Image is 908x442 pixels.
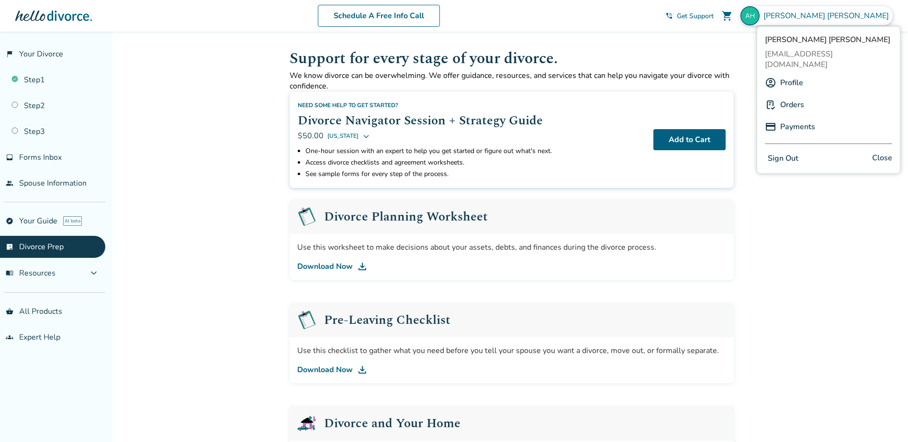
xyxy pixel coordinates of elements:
[324,417,460,430] h2: Divorce and Your Home
[298,131,324,141] span: $50.00
[763,11,893,21] span: [PERSON_NAME] [PERSON_NAME]
[6,154,13,161] span: inbox
[721,10,733,22] span: shopping_cart
[765,99,776,110] img: P
[872,152,892,166] span: Close
[860,396,908,442] iframe: Chat Widget
[665,11,714,21] a: phone_in_talkGet Support
[324,314,450,326] h2: Pre-Leaving Checklist
[290,47,734,70] h1: Support for every stage of your divorce.
[6,217,13,225] span: explore
[297,414,316,433] img: Divorce and Your Home
[297,310,316,330] img: Pre-Leaving Checklist
[6,243,13,251] span: list_alt_check
[6,268,56,278] span: Resources
[298,111,646,130] h2: Divorce Navigator Session + Strategy Guide
[318,5,440,27] a: Schedule A Free Info Call
[677,11,714,21] span: Get Support
[357,261,368,272] img: DL
[297,261,726,272] a: Download Now
[780,118,815,136] a: Payments
[63,216,82,226] span: AI beta
[305,168,646,180] li: See sample forms for every step of the process.
[740,6,760,25] img: alexisbanks1@gmail.com
[297,364,726,376] a: Download Now
[357,364,368,376] img: DL
[290,70,734,91] p: We know divorce can be overwhelming. We offer guidance, resources, and services that can help you...
[88,267,100,279] span: expand_more
[6,179,13,187] span: people
[765,49,892,70] span: [EMAIL_ADDRESS][DOMAIN_NAME]
[6,269,13,277] span: menu_book
[765,77,776,88] img: A
[765,121,776,133] img: P
[19,152,62,163] span: Forms Inbox
[6,308,13,315] span: shopping_basket
[780,96,804,114] a: Orders
[780,74,803,92] a: Profile
[665,12,673,20] span: phone_in_talk
[765,34,892,45] span: [PERSON_NAME] [PERSON_NAME]
[327,130,370,142] button: [US_STATE]
[327,130,359,142] span: [US_STATE]
[298,101,398,109] span: Need some help to get started?
[297,242,726,253] div: Use this worksheet to make decisions about your assets, debts, and finances during the divorce pr...
[297,207,316,226] img: Pre-Leaving Checklist
[653,129,726,150] button: Add to Cart
[765,152,801,166] button: Sign Out
[305,145,646,157] li: One-hour session with an expert to help you get started or figure out what's next.
[297,345,726,356] div: Use this checklist to gather what you need before you tell your spouse you want a divorce, move o...
[6,333,13,341] span: groups
[305,157,646,168] li: Access divorce checklists and agreement worksheets.
[6,50,13,58] span: flag_2
[324,210,488,223] h2: Divorce Planning Worksheet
